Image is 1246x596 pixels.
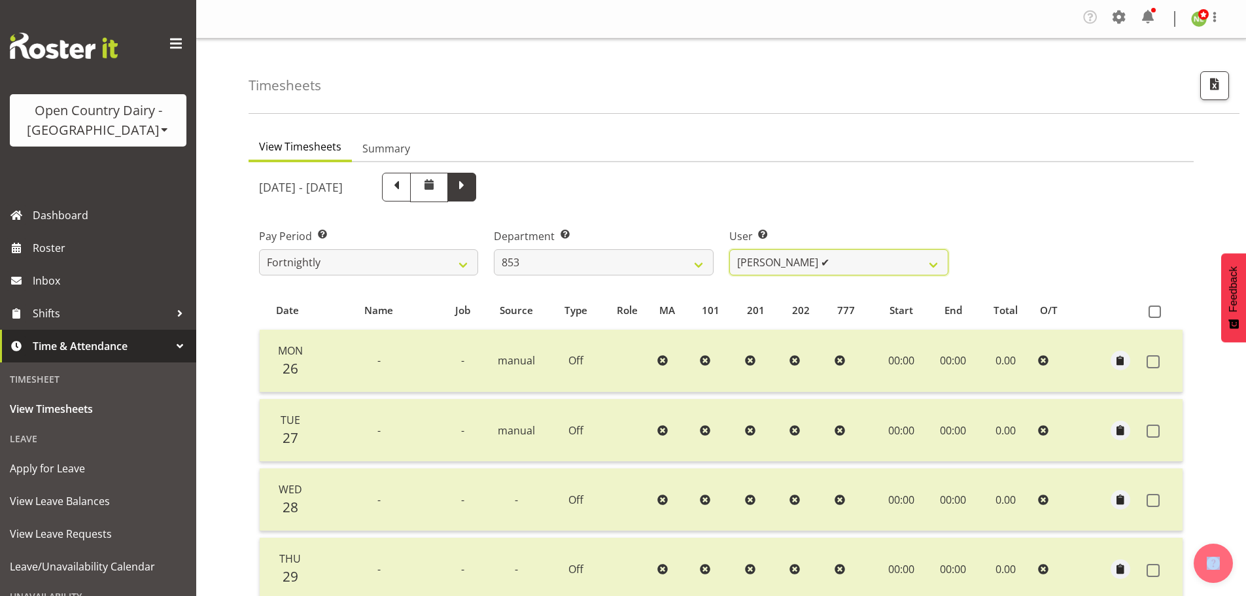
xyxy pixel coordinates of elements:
h5: [DATE] - [DATE] [259,180,343,194]
td: 0.00 [978,330,1033,393]
button: Export CSV [1200,71,1229,100]
div: MA [659,303,687,318]
td: 00:00 [874,330,927,393]
span: manual [498,423,535,438]
span: Thu [279,552,301,566]
div: 777 [837,303,867,318]
span: Leave/Unavailability Calendar [10,557,186,576]
td: Off [550,330,602,393]
div: O/T [1040,303,1070,318]
div: End [935,303,971,318]
span: Shifts [33,304,170,323]
span: Inbox [33,271,190,290]
span: manual [498,353,535,368]
a: View Leave Requests [3,517,193,550]
span: - [515,562,518,576]
span: 28 [283,498,298,516]
span: - [461,353,464,368]
span: - [461,562,464,576]
span: Roster [33,238,190,258]
div: Date [267,303,308,318]
span: View Timesheets [259,139,341,154]
span: 29 [283,567,298,586]
span: - [377,562,381,576]
img: Rosterit website logo [10,33,118,59]
img: help-xxl-2.png [1207,557,1220,570]
span: Dashboard [33,205,190,225]
div: Type [557,303,595,318]
div: 101 [702,303,732,318]
a: Apply for Leave [3,452,193,485]
span: Mon [278,343,303,358]
div: Start [882,303,921,318]
td: Off [550,468,602,531]
span: - [461,493,464,507]
a: View Timesheets [3,393,193,425]
div: Name [323,303,434,318]
span: Summary [362,141,410,156]
div: Leave [3,425,193,452]
div: Source [491,303,542,318]
span: View Timesheets [10,399,186,419]
span: Tue [281,413,300,427]
label: User [729,228,948,244]
td: 00:00 [874,468,927,531]
td: 0.00 [978,399,1033,462]
span: - [377,423,381,438]
div: Timesheet [3,366,193,393]
td: Off [550,399,602,462]
span: 27 [283,429,298,447]
span: View Leave Balances [10,491,186,511]
div: 201 [747,303,777,318]
a: Leave/Unavailability Calendar [3,550,193,583]
td: 00:00 [928,399,979,462]
div: Job [449,303,476,318]
span: Wed [279,482,302,497]
span: Time & Attendance [33,336,170,356]
div: Total [986,303,1026,318]
img: nicole-lloyd7454.jpg [1191,11,1207,27]
span: - [515,493,518,507]
h4: Timesheets [249,78,321,93]
a: View Leave Balances [3,485,193,517]
span: - [461,423,464,438]
td: 0.00 [978,468,1033,531]
td: 00:00 [874,399,927,462]
div: Role [610,303,644,318]
span: 26 [283,359,298,377]
label: Pay Period [259,228,478,244]
div: 202 [792,303,822,318]
span: View Leave Requests [10,524,186,544]
td: 00:00 [928,468,979,531]
button: Feedback - Show survey [1221,253,1246,342]
label: Department [494,228,713,244]
div: Open Country Dairy - [GEOGRAPHIC_DATA] [23,101,173,140]
td: 00:00 [928,330,979,393]
span: Apply for Leave [10,459,186,478]
span: - [377,493,381,507]
span: Feedback [1228,266,1239,312]
span: - [377,353,381,368]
